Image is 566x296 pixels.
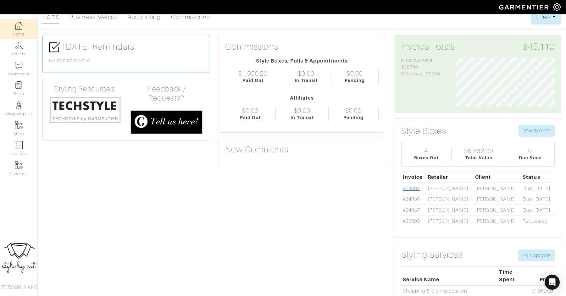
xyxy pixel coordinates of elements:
h3: New Comments [225,144,379,155]
div: 0 [528,147,532,155]
div: Affiliates [225,94,379,102]
div: Paid Out [240,114,261,121]
a: Edit options [518,249,555,261]
h3: Commissions [225,41,279,52]
h6: No reminders due [49,58,203,64]
td: Due [DATE] [521,194,554,205]
div: $0.00 [298,70,314,77]
button: New style box [519,125,555,137]
div: Pending [343,114,363,121]
a: #24868 [403,186,420,191]
a: #24857 [403,207,420,213]
li: Services: $6850 [401,71,446,78]
th: Status [521,172,554,183]
img: garments-icon-b7da505a4dc4fd61783c78ac3ca0ef83fa9d6f193b1c9dc38574b1d14d53ca28.png [15,121,23,129]
h3: [DATE] Reminders [49,41,203,53]
a: Business Metrics [69,11,118,23]
a: #22893 [403,218,420,224]
div: $0.00 [242,107,258,114]
div: In-Transit [291,114,314,121]
a: Home [42,10,59,24]
li: Ready2Wear: $38260 [401,57,446,71]
div: Paid Out [242,77,263,84]
td: Due [DATE] [521,205,554,216]
a: Accounting [128,11,161,23]
div: 4 [425,147,428,155]
img: garments-icon-b7da505a4dc4fd61783c78ac3ca0ef83fa9d6f193b1c9dc38574b1d14d53ca28.png [15,161,23,169]
th: Time Spent [498,267,530,285]
th: Client [474,172,521,183]
td: Requested [521,216,554,226]
a: #24858 [403,196,420,202]
div: Open Intercom Messenger [545,275,560,290]
td: [PERSON_NAME] [474,205,521,216]
td: [PERSON_NAME] [474,183,521,194]
img: check-box-icon-36a4915ff3ba2bd8f6e4f29bc755bb66becd62c870f447fc0dd1365fcfddab58.png [49,42,60,53]
td: [PERSON_NAME] [426,205,474,216]
div: In-Transit [295,77,318,84]
h3: Style Boxes [401,126,447,136]
div: $1,050.20 [238,70,267,77]
img: feedback_requests-3821251ac2bd56c73c230f3229a5b25d6eb027adea667894f41107c140538ee0.png [130,110,203,134]
img: gear-icon-white-bd11855cb880d31180b6d7d6211b90ccbf57a29d726f0c71d8c61bd08dd39cc2.png [553,3,561,11]
img: orders-icon-0abe47150d42831381b5fb84f609e132dff9fe21cb692f30cb5eec754e2cba89.png [15,141,23,149]
div: Boxes Out [414,155,438,161]
th: Retailer [426,172,474,183]
div: Style Boxes, Pulls & Appointments [225,57,379,65]
td: [PERSON_NAME] [426,194,474,205]
button: Filters [531,9,561,25]
div: $6,262.00 [464,147,493,155]
th: Service Name [401,267,498,285]
img: comment-icon-a0a6a9ef722e966f86d9cbdc48e553b5cf19dbc54f86b18d962a5391bc8f6eb6.png [15,62,23,69]
h4: Feedback / Requests? [130,85,203,103]
img: garmentier-logo-header-white-b43fb05a5012e4ada735d5af1a66efaba907eab6374d6393d1fbf88cb4ef424d.png [496,2,553,13]
a: Commissions [171,11,210,23]
td: [PERSON_NAME] [474,216,521,226]
th: Invoice [401,172,426,183]
td: [PERSON_NAME] [426,216,474,226]
th: Price [530,267,555,285]
div: Total Value [465,155,492,161]
img: techstyle-93310999766a10050dc78ceb7f971a75838126fd19372ce40ba20cdf6a89b94b.png [49,96,121,124]
img: dashboard-icon-dbcd8f5a0b271acd01030246c82b418ddd0df26cd7fceb0bd07c9910d44c42f6.png [15,22,23,30]
img: clients-icon-6bae9207a08558b7cb47a8932f037763ab4055f8c8b6bfacd5dc20c3e0201464.png [15,41,23,49]
span: $45,110 [523,41,555,52]
img: reminder-icon-8004d30b9f0a5d33ae49ab947aed9ed385cf756f9e5892f1edd6e32f2345188e.png [15,81,23,89]
div: $0.00 [345,107,362,114]
h3: Styling Services [401,249,463,260]
div: Pending [345,77,365,84]
h3: Invoice Totals [401,41,555,52]
h4: Styling Resources: [49,85,121,94]
div: $0.00 [294,107,310,114]
td: [PERSON_NAME] [426,183,474,194]
img: stylists-icon-eb353228a002819b7ec25b43dbf5f0378dd9e0616d9560372ff212230b889e62.png [15,101,23,109]
div: $0.00 [347,70,363,77]
div: Due Soon [519,155,541,161]
td: Due [DATE] [521,183,554,194]
td: [PERSON_NAME] [474,194,521,205]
